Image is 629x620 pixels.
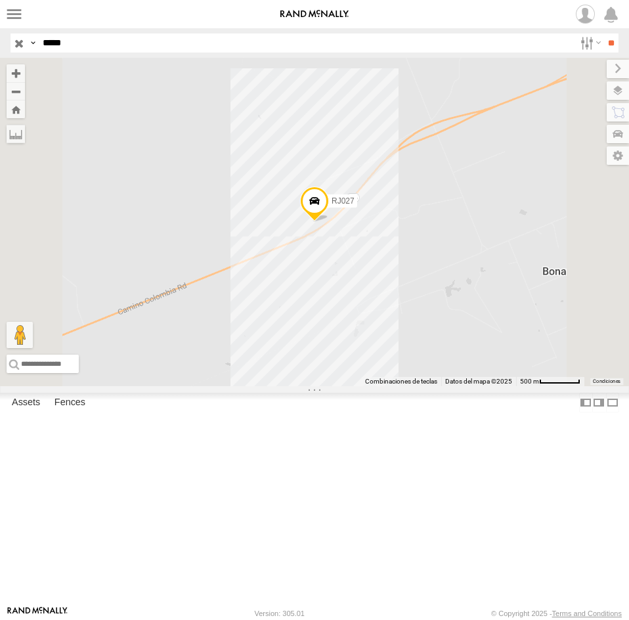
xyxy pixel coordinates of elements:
[445,378,512,385] span: Datos del mapa ©2025
[280,10,349,19] img: rand-logo.svg
[48,393,92,412] label: Fences
[7,82,25,100] button: Zoom out
[7,607,68,620] a: Visit our Website
[7,125,25,143] label: Measure
[365,377,437,386] button: Combinaciones de teclas
[7,64,25,82] button: Zoom in
[7,100,25,118] button: Zoom Home
[592,393,605,412] label: Dock Summary Table to the Right
[520,378,539,385] span: 500 m
[552,609,622,617] a: Terms and Conditions
[5,393,47,412] label: Assets
[575,33,603,53] label: Search Filter Options
[491,609,622,617] div: © Copyright 2025 -
[579,393,592,412] label: Dock Summary Table to the Left
[593,379,620,384] a: Condiciones
[28,33,38,53] label: Search Query
[7,322,33,348] button: Arrastra el hombrecito naranja al mapa para abrir Street View
[516,377,584,386] button: Escala del mapa: 500 m por 59 píxeles
[607,146,629,165] label: Map Settings
[606,393,619,412] label: Hide Summary Table
[255,609,305,617] div: Version: 305.01
[332,196,355,206] span: RJ027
